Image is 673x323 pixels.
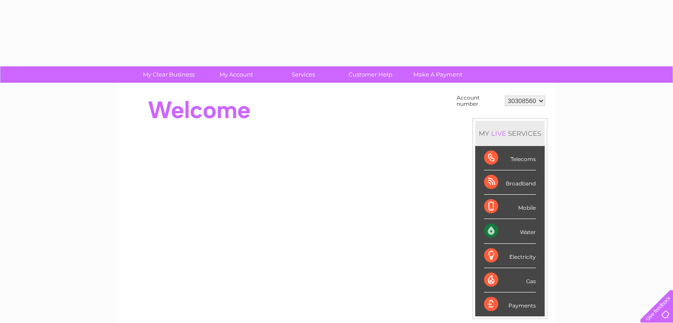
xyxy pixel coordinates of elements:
div: MY SERVICES [475,121,545,146]
td: Account number [454,92,503,109]
a: My Clear Business [132,66,205,83]
div: Payments [484,292,536,316]
div: Water [484,219,536,243]
div: Telecoms [484,146,536,170]
a: My Account [200,66,273,83]
div: Mobile [484,195,536,219]
div: Broadband [484,170,536,195]
a: Services [267,66,340,83]
div: Gas [484,268,536,292]
a: Make A Payment [401,66,474,83]
div: Electricity [484,244,536,268]
div: LIVE [489,129,508,138]
a: Customer Help [334,66,407,83]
